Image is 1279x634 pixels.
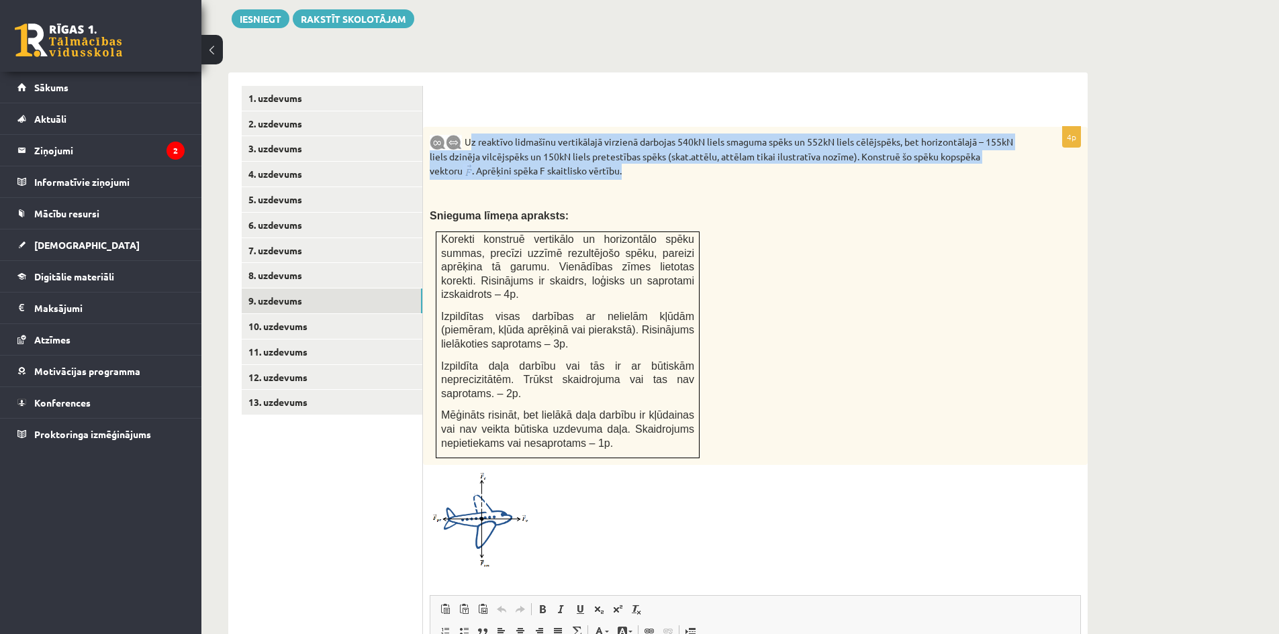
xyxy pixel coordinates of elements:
a: 10. uzdevums [242,314,422,339]
a: Mācību resursi [17,198,185,229]
a: 5. uzdevums [242,187,422,212]
span: Konferences [34,397,91,409]
a: Maksājumi [17,293,185,323]
span: Mēģināts risināt, bet lielākā daļa darbību ir kļūdainas vai nav veikta būtiska uzdevuma daļa. Ska... [441,409,694,448]
span: Korekti konstruē vertikālo un horizontālo spēku summas, precīzi uzzīmē rezultējošo spēku, pareizi... [441,233,694,300]
img: png;base64,iVBORw0KGgoAAAANSUhEUgAAAA4AAAAYCAIAAABFpVsAAAAAAXNSR0IArs4c6QAAAAlwSFlzAAAOxAAADsQBlS... [463,164,472,180]
a: Bold (Ctrl+B) [533,600,552,618]
span: Snieguma līmeņa apraksts: [430,210,569,221]
a: Sākums [17,72,185,103]
span: Digitālie materiāli [34,270,114,282]
a: Informatīvie ziņojumi [17,166,185,197]
a: 2. uzdevums [242,111,422,136]
a: Undo (Ctrl+Z) [492,600,511,618]
a: 6. uzdevums [242,213,422,237]
span: Sākums [34,81,68,93]
span: Izpildītas visas darbības ar nelielām kļūdām (piemēram, kļūda aprēķinā vai pierakstā). Risinājums... [441,311,694,350]
i: 2 [167,142,185,160]
a: Paste as plain text (Ctrl+Shift+V) [455,600,473,618]
a: Motivācijas programma [17,356,185,386]
a: Konferences [17,387,185,418]
a: Paste (Ctrl+V) [436,600,455,618]
a: Proktoringa izmēģinājums [17,419,185,450]
button: Iesniegt [232,9,289,28]
p: Uz reaktīvo lidmašīnu vertikālajā virzienā darbojas 540kN liels smaguma spēks un 552kN liels cēlē... [430,134,1014,180]
a: Rakstīt skolotājam [293,9,414,28]
body: Editor, wiswyg-editor-user-answer-47433948294700 [13,13,636,28]
span: Proktoringa izmēģinājums [34,428,151,440]
a: 13. uzdevums [242,390,422,415]
span: Aktuāli [34,113,66,125]
a: Atzīmes [17,324,185,355]
p: 4p [1062,126,1081,148]
legend: Maksājumi [34,293,185,323]
a: Italic (Ctrl+I) [552,600,571,618]
a: Underline (Ctrl+U) [571,600,589,618]
img: 1.png [430,472,530,568]
a: Paste from Word [473,600,492,618]
a: Rīgas 1. Tālmācības vidusskola [15,23,122,57]
a: Remove Format [627,600,646,618]
a: 1. uzdevums [242,86,422,111]
span: Motivācijas programma [34,365,140,377]
a: Aktuāli [17,103,185,134]
a: 8. uzdevums [242,263,422,288]
span: Izpildīta daļa darbību vai tās ir ar būtiskām neprecizitātēm. Trūkst skaidrojuma vai tas nav sapr... [441,360,694,399]
img: Balts.png [436,105,441,110]
a: 12. uzdevums [242,365,422,390]
a: Subscript [589,600,608,618]
img: 9k= [430,135,446,150]
a: 11. uzdevums [242,339,422,364]
img: 9k= [446,135,462,150]
span: Mācību resursi [34,207,99,219]
span: [DEMOGRAPHIC_DATA] [34,239,140,251]
span: Atzīmes [34,333,70,346]
a: Superscript [608,600,627,618]
a: 9. uzdevums [242,288,422,313]
a: Digitālie materiāli [17,261,185,292]
a: 7. uzdevums [242,238,422,263]
a: Redo (Ctrl+Y) [511,600,530,618]
legend: Ziņojumi [34,135,185,166]
a: Ziņojumi2 [17,135,185,166]
a: [DEMOGRAPHIC_DATA] [17,229,185,260]
a: 4. uzdevums [242,162,422,187]
legend: Informatīvie ziņojumi [34,166,185,197]
a: 3. uzdevums [242,136,422,161]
